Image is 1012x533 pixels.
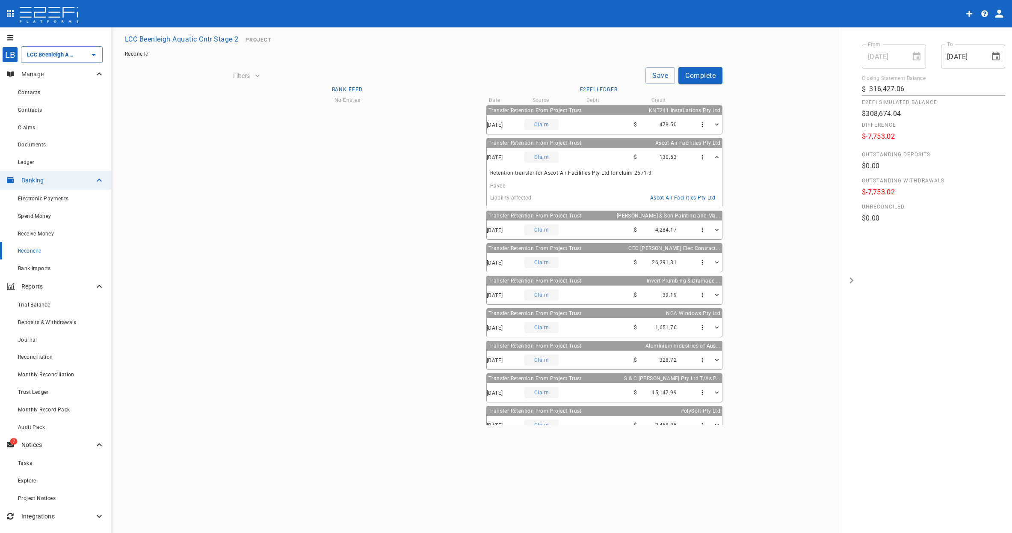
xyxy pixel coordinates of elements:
[487,292,503,298] span: [DATE]
[88,49,100,61] button: Open
[862,122,1005,128] span: Difference
[580,86,618,92] span: E2EFi Ledger
[862,75,926,82] label: Closing Statement Balance
[634,154,637,160] span: $
[987,48,1004,65] button: Choose date, selected date is Sep 30, 2025
[233,72,250,79] span: Filters
[862,109,1005,119] p: $308,674.04
[18,89,40,95] span: Contacts
[487,390,503,396] span: [DATE]
[490,195,531,201] span: Liability affected
[334,97,360,103] span: No Entries
[862,84,866,94] p: $
[666,310,720,316] span: NGA Windows Pty Ltd
[660,122,677,128] span: 478.50
[487,122,503,128] span: [DATE]
[25,50,75,59] input: LCC Beenleigh Aquatic Cntr Stage 2
[18,407,70,413] span: Monthly Record Pack
[230,69,263,83] button: Filters
[18,354,53,360] span: Reconciliation
[18,213,51,219] span: Spend Money
[18,319,77,325] span: Deposits & Withdrawals
[678,67,722,84] button: Complete
[660,357,677,363] span: 328.72
[617,213,720,219] span: [PERSON_NAME] & Son Painting and Ma...
[488,408,582,414] span: Transfer Retention From Project Trust
[488,245,582,251] span: Transfer Retention From Project Trust
[125,51,998,57] nav: breadcrumb
[18,125,35,131] span: Claims
[862,204,1005,210] span: Unreconciled
[2,47,18,63] div: LB
[487,423,503,429] span: [DATE]
[18,265,51,271] span: Bank Imports
[18,302,50,308] span: Trial Balance
[10,438,18,445] span: 7
[634,292,637,298] span: $
[649,107,720,113] span: KNT241 Installations Pty Ltd
[21,282,94,291] p: Reports
[660,154,677,160] span: 130.53
[488,140,582,146] span: Transfer Retention From Project Trust
[941,45,984,68] input: dd/mm/yyyy
[862,178,1005,184] span: Outstanding Withdrawals
[246,37,271,43] span: Project
[18,248,41,254] span: Reconcile
[652,259,677,265] span: 26,291.31
[125,51,148,57] a: Reconcile
[862,161,1005,171] p: $0.00
[488,107,582,113] span: Transfer Retention From Project Trust
[21,441,94,449] p: Notices
[490,170,719,176] span: Retention transfer for Ascot Air Facilities Pty Ltd for claim 2571-3
[487,227,503,233] span: [DATE]
[487,357,503,363] span: [DATE]
[21,176,94,185] p: Banking
[18,478,36,484] span: Explore
[18,107,42,113] span: Contracts
[645,67,675,84] button: Save
[862,187,1005,197] p: $-7,753.02
[650,195,715,201] span: Ascot Air Facilities Pty Ltd
[634,259,637,265] span: $
[488,343,582,349] span: Transfer Retention From Project Trust
[655,140,720,146] span: Ascot Air Facilities Pty Ltd
[18,372,74,378] span: Monthly Reconciliation
[862,99,1005,105] span: E2EFi Simulated Balance
[681,408,720,414] span: PolySoft Pty Ltd
[655,325,677,331] span: 1,651.76
[645,343,720,349] span: Aluminium Industries of Aus...
[18,337,37,343] span: Journal
[18,389,49,395] span: Trust Ledger
[121,31,242,48] button: LCC Beenleigh Aquatic Cntr Stage 2
[489,97,500,103] span: Date
[487,325,503,331] span: [DATE]
[21,512,94,521] p: Integrations
[18,159,34,165] span: Ledger
[634,422,637,428] span: $
[841,27,862,533] button: open drawer
[663,292,677,298] span: 39.19
[862,152,1005,158] span: Outstanding Deposits
[21,70,94,78] p: Manage
[634,390,637,396] span: $
[628,245,720,251] span: CEC [PERSON_NAME] Elec Contract...
[488,278,582,284] span: Transfer Retention From Project Trust
[651,97,666,103] span: Credit
[488,310,582,316] span: Transfer Retention From Project Trust
[488,375,582,381] span: Transfer Retention From Project Trust
[862,131,1005,141] p: $-7,753.02
[634,325,637,331] span: $
[862,45,905,68] input: dd/mm/yyyy
[647,278,720,284] span: Invert Plumbing & Drainage ...
[18,196,69,202] span: Electronic Payments
[862,213,1005,223] p: $0.00
[647,192,719,203] button: Ascot Air Facilities Pty Ltd
[488,213,582,219] span: Transfer Retention From Project Trust
[18,142,46,148] span: Documents
[18,424,45,430] span: Audit Pack
[634,357,637,363] span: $
[487,155,503,161] span: [DATE]
[18,231,54,237] span: Receive Money
[652,390,677,396] span: 15,147.99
